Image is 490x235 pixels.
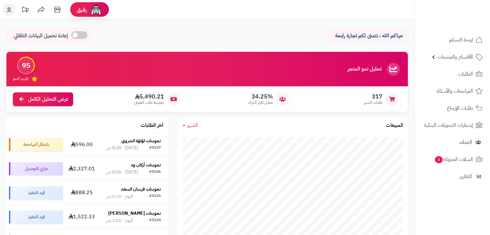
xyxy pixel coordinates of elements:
[13,76,28,81] span: تقييم النمو
[9,186,63,199] div: قيد التنفيذ
[386,123,403,128] h3: المبيعات
[418,83,486,99] a: المراجعات والأسئلة
[458,70,473,79] span: الطلبات
[460,172,472,181] span: التقارير
[418,169,486,184] a: التقارير
[106,193,133,200] div: اليوم - 6:13 ص
[9,162,63,175] div: جاري التوصيل
[108,210,161,217] strong: تموينات [PERSON_NAME]
[141,123,163,128] h3: آخر الطلبات
[435,156,443,163] span: 3
[418,100,486,116] a: طلبات الإرجاع
[106,217,133,224] div: اليوم - 1:02 ص
[248,100,273,105] span: معدل تكرار الشراء
[418,135,486,150] a: العملاء
[121,137,161,144] strong: تموينات لؤلؤة الشروق
[65,181,98,205] td: 888.25
[424,121,473,130] span: إشعارات التحويلات البنكية
[449,35,473,44] span: لوحة التحكم
[183,122,198,129] a: الشهر
[418,32,486,48] a: لوحة التحكم
[149,169,161,175] div: #1536
[131,162,161,168] strong: تموينات أركان ود
[65,157,98,181] td: 2,327.01
[9,211,63,223] div: قيد التنفيذ
[90,3,102,16] img: ai-face.png
[248,93,273,100] span: 34.25%
[121,186,161,193] strong: تموينات فرسان السعد
[437,52,473,61] span: الأقسام والمنتجات
[418,66,486,82] a: الطلبات
[447,104,473,113] span: طلبات الإرجاع
[348,66,381,72] h3: تحليل نمو المتجر
[437,87,473,96] span: المراجعات والأسئلة
[149,193,161,200] div: #1535
[65,133,98,156] td: 596.00
[446,5,484,18] img: logo-2.png
[364,100,382,105] span: طلبات الشهر
[13,92,73,106] a: عرض التحليل الكامل
[14,32,68,40] span: إعادة تحميل البيانات التلقائي
[65,205,98,229] td: 1,522.33
[28,96,68,103] span: عرض التحليل الكامل
[149,145,161,151] div: #1537
[187,121,198,129] span: الشهر
[418,117,486,133] a: إشعارات التحويلات البنكية
[106,169,138,175] div: [DATE] - 8:06 ص
[106,145,138,151] div: [DATE] - 8:49 ص
[17,3,33,18] a: تحديثات المنصة
[149,217,161,224] div: #1534
[134,93,164,100] span: 5,490.21
[9,138,63,151] div: بانتظار المراجعة
[364,93,382,100] span: 317
[434,155,473,164] span: السلات المتروكة
[134,100,164,105] span: متوسط طلب العميل
[459,138,472,147] span: العملاء
[332,32,403,40] p: حياكم الله ، نتمنى لكم تجارة رابحة
[418,152,486,167] a: السلات المتروكة3
[77,6,87,14] span: رفيق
